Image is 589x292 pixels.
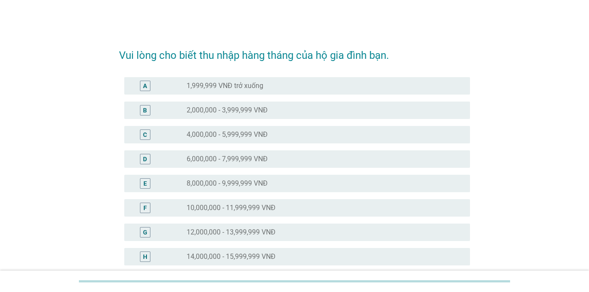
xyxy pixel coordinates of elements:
[143,252,147,261] div: H
[187,179,268,188] label: 8,000,000 - 9,999,999 VNĐ
[187,81,263,90] label: 1,999,999 VNĐ trở xuống
[143,105,147,115] div: B
[143,179,147,188] div: E
[187,252,276,261] label: 14,000,000 - 15,999,999 VNĐ
[187,130,268,139] label: 4,000,000 - 5,999,999 VNĐ
[143,81,147,90] div: A
[143,227,147,237] div: G
[187,106,268,115] label: 2,000,000 - 3,999,999 VNĐ
[143,203,147,212] div: F
[143,154,147,163] div: D
[187,228,276,237] label: 12,000,000 - 13,999,999 VNĐ
[119,39,470,63] h2: Vui lòng cho biết thu nhập hàng tháng của hộ gia đình bạn.
[143,130,147,139] div: C
[187,155,268,163] label: 6,000,000 - 7,999,999 VNĐ
[187,204,276,212] label: 10,000,000 - 11,999,999 VNĐ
